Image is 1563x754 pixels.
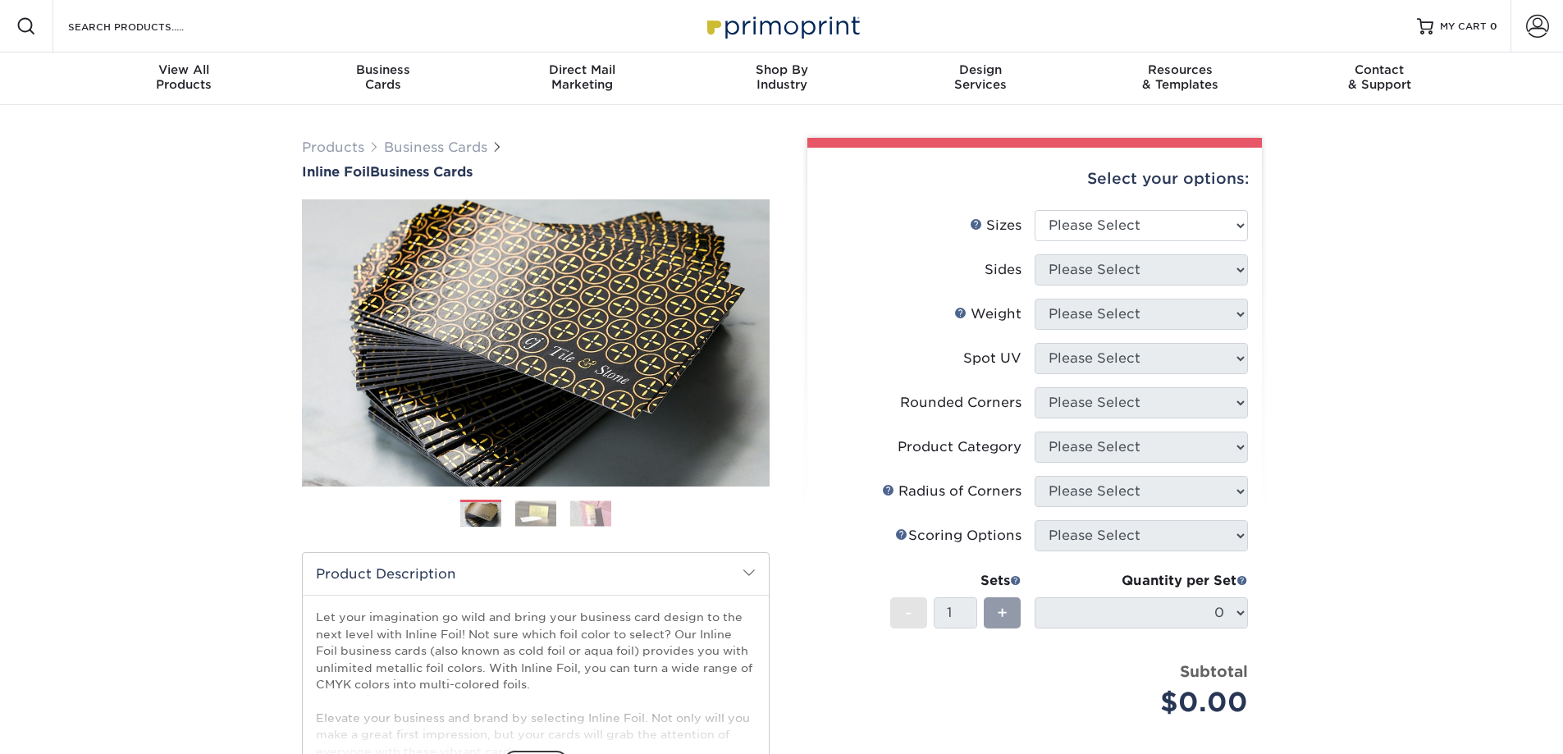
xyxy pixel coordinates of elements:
h1: Business Cards [302,164,770,180]
span: Shop By [682,62,881,77]
span: View All [85,62,284,77]
span: Direct Mail [482,62,682,77]
span: Inline Foil [302,164,370,180]
div: Sets [890,571,1021,591]
div: Radius of Corners [882,482,1021,501]
strong: Subtotal [1180,662,1248,680]
a: Products [302,139,364,155]
div: & Templates [1081,62,1280,92]
div: Services [881,62,1081,92]
a: Shop ByIndustry [682,53,881,105]
div: Product Category [898,437,1021,457]
input: SEARCH PRODUCTS..... [66,16,226,36]
div: Rounded Corners [900,393,1021,413]
span: Contact [1280,62,1479,77]
div: Industry [682,62,881,92]
div: Sides [985,260,1021,280]
a: View AllProducts [85,53,284,105]
img: Primoprint [700,8,864,43]
span: + [997,601,1008,625]
img: Business Cards 02 [515,500,556,526]
div: Quantity per Set [1035,571,1248,591]
div: Scoring Options [895,526,1021,546]
div: Marketing [482,62,682,92]
div: Select your options: [820,148,1249,210]
a: Inline FoilBusiness Cards [302,164,770,180]
a: Contact& Support [1280,53,1479,105]
div: Sizes [970,216,1021,235]
div: Products [85,62,284,92]
img: Inline Foil 01 [302,109,770,577]
div: Spot UV [963,349,1021,368]
span: 0 [1490,21,1497,32]
h2: Product Description [303,553,769,595]
a: DesignServices [881,53,1081,105]
span: MY CART [1440,20,1487,34]
span: - [905,601,912,625]
div: Weight [954,304,1021,324]
a: BusinessCards [283,53,482,105]
a: Resources& Templates [1081,53,1280,105]
div: $0.00 [1047,683,1248,722]
a: Business Cards [384,139,487,155]
div: & Support [1280,62,1479,92]
a: Direct MailMarketing [482,53,682,105]
div: Cards [283,62,482,92]
span: Design [881,62,1081,77]
img: Business Cards 03 [570,500,611,526]
span: Business [283,62,482,77]
span: Resources [1081,62,1280,77]
img: Business Cards 01 [460,494,501,535]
